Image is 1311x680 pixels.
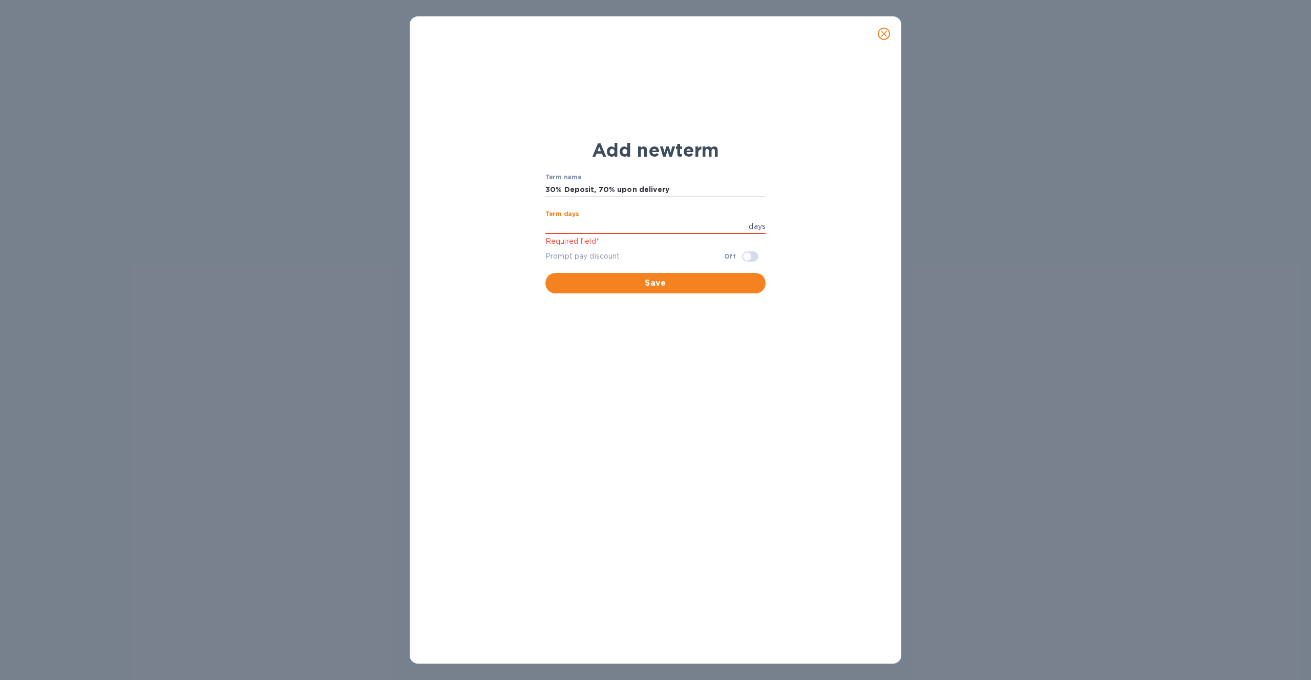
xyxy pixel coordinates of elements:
[545,251,724,262] p: Prompt pay discount
[545,273,766,293] button: Save
[872,22,896,46] button: close
[592,139,719,161] b: Add new term
[545,175,582,181] label: Term name
[545,211,579,218] label: Term days
[554,277,757,289] span: Save
[724,252,736,260] b: Off
[545,236,766,247] p: Required field*
[749,221,766,232] p: days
